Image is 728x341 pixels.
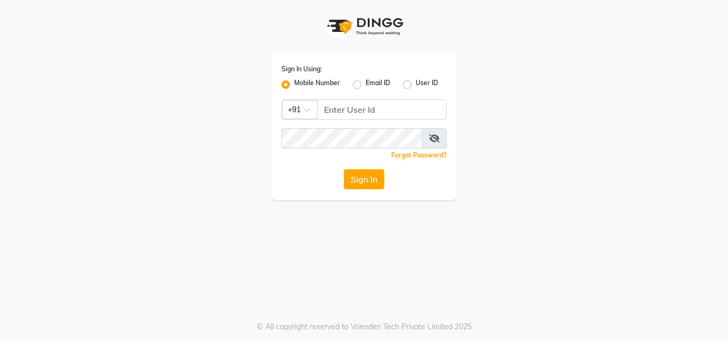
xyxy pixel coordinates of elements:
label: User ID [416,78,438,91]
img: logo1.svg [321,11,407,42]
a: Forgot Password? [391,151,447,159]
input: Username [317,99,447,120]
input: Username [281,128,423,148]
label: Sign In Using: [281,64,322,74]
button: Sign In [344,169,384,189]
label: Email ID [366,78,390,91]
label: Mobile Number [294,78,340,91]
